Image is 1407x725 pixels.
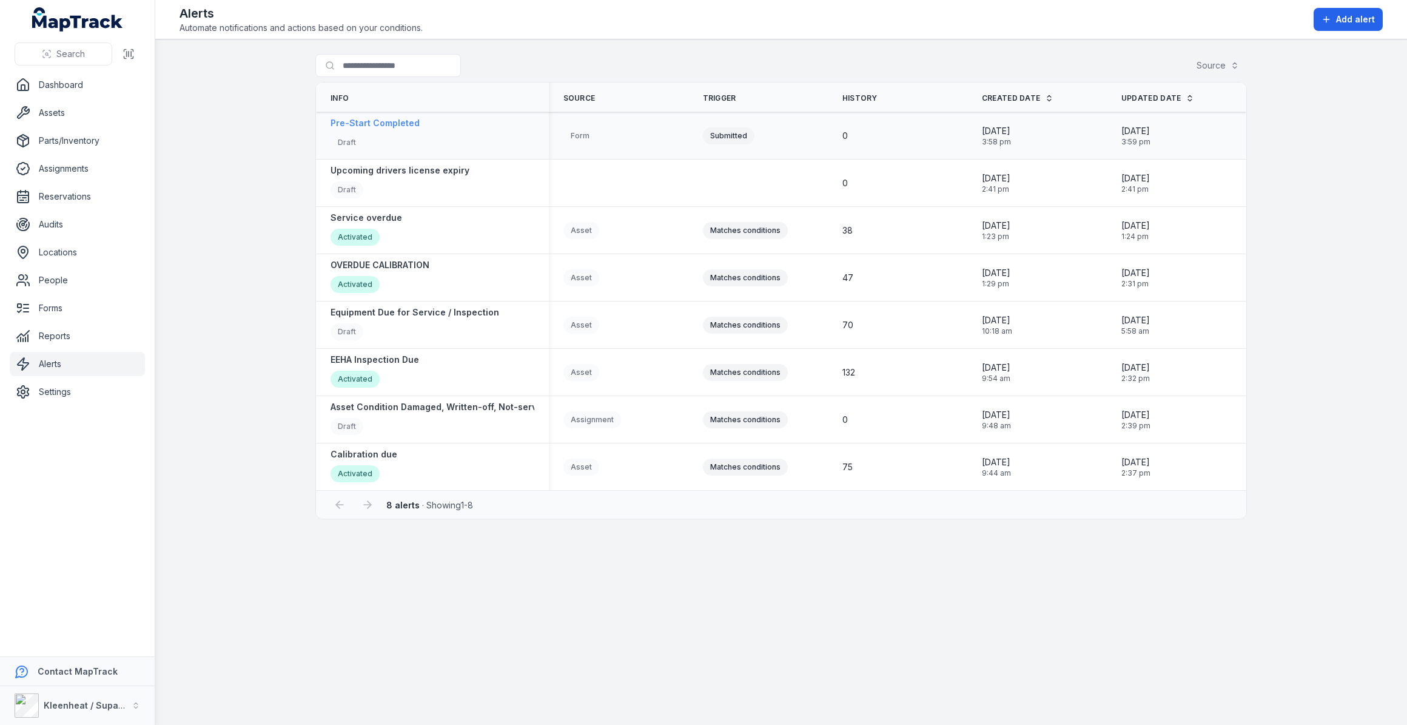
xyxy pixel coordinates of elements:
span: Trigger [703,93,736,103]
a: Created Date [982,93,1054,103]
div: Activated [331,276,380,293]
time: 22/09/2025, 3:58:34 pm [982,125,1011,147]
span: 47 [842,272,853,284]
div: Draft [331,134,363,151]
span: 1:24 pm [1121,232,1150,241]
time: 17/09/2025, 2:41:37 pm [982,172,1010,194]
a: Parts/Inventory [10,129,145,153]
button: Source [1189,54,1247,77]
span: [DATE] [982,172,1010,184]
span: [DATE] [982,220,1010,232]
strong: EEHA Inspection Due [331,354,419,366]
span: 3:58 pm [982,137,1011,147]
strong: Service overdue [331,212,402,224]
a: Service overdueActivated [331,212,402,249]
span: Search [56,48,85,60]
a: MapTrack [32,7,123,32]
span: 70 [842,319,853,331]
a: Audits [10,212,145,237]
span: · Showing 1 - 8 [386,500,473,510]
span: [DATE] [982,267,1010,279]
strong: OVERDUE CALIBRATION [331,259,429,271]
time: 07/01/2025, 9:48:43 am [982,409,1011,431]
span: Automate notifications and actions based on your conditions. [180,22,423,34]
a: Updated Date [1121,93,1195,103]
span: Info [331,93,349,103]
span: 10:18 am [982,326,1012,336]
div: Asset [563,459,599,476]
strong: Pre-Start Completed [331,117,420,129]
span: 2:32 pm [1121,374,1150,383]
span: Add alert [1336,13,1375,25]
a: Assets [10,101,145,125]
div: Form [563,127,597,144]
span: [DATE] [982,456,1011,468]
a: Reports [10,324,145,348]
span: 5:58 am [1121,326,1150,336]
time: 17/09/2025, 2:41:37 pm [1121,172,1150,194]
strong: Calibration due [331,448,397,460]
span: Created Date [982,93,1041,103]
button: Search [15,42,112,66]
div: Matches conditions [703,411,788,428]
div: Matches conditions [703,459,788,476]
h2: Alerts [180,5,423,22]
time: 17/09/2025, 2:37:59 pm [1121,456,1150,478]
div: Draft [331,323,363,340]
span: 0 [842,177,848,189]
strong: Asset Condition Damaged, Written-off, Not-serviceable, Out for repair or Written off [331,401,693,413]
span: 2:31 pm [1121,279,1150,289]
span: [DATE] [982,362,1010,374]
span: 1:23 pm [982,232,1010,241]
div: Activated [331,371,380,388]
span: 2:39 pm [1121,421,1150,431]
span: 9:44 am [982,468,1011,478]
div: Draft [331,181,363,198]
time: 01/07/2025, 2:32:20 pm [1121,362,1150,383]
div: Activated [331,229,380,246]
a: Forms [10,296,145,320]
time: 25/03/2025, 10:18:03 am [982,314,1012,336]
span: 3:59 pm [1121,137,1150,147]
a: Pre-Start CompletedDraft [331,117,420,154]
span: 132 [842,366,855,379]
time: 22/09/2025, 3:59:28 pm [1121,125,1150,147]
a: Asset Condition Damaged, Written-off, Not-serviceable, Out for repair or Written offDraft [331,401,693,438]
div: Draft [331,418,363,435]
div: Asset [563,364,599,381]
time: 01/07/2025, 2:31:21 pm [1121,267,1150,289]
a: Assignments [10,157,145,181]
div: Asset [563,317,599,334]
span: [DATE] [982,409,1011,421]
span: History [842,93,878,103]
div: Matches conditions [703,317,788,334]
span: Updated Date [1121,93,1181,103]
div: Activated [331,465,380,482]
time: 07/01/2025, 9:44:36 am [982,456,1011,478]
a: Equipment Due for Service / InspectionDraft [331,306,499,343]
button: Add alert [1314,8,1383,31]
span: 2:41 pm [1121,184,1150,194]
span: 75 [842,461,853,473]
span: [DATE] [1121,125,1150,137]
div: Assignment [563,411,621,428]
div: Matches conditions [703,269,788,286]
a: People [10,268,145,292]
span: [DATE] [1121,409,1150,421]
span: [DATE] [1121,314,1150,326]
div: Submitted [703,127,754,144]
a: Upcoming drivers license expiryDraft [331,164,469,201]
span: [DATE] [1121,456,1150,468]
strong: Upcoming drivers license expiry [331,164,469,177]
a: Locations [10,240,145,265]
span: [DATE] [1121,267,1150,279]
time: 16/04/2025, 1:29:46 pm [982,267,1010,289]
span: Source [563,93,596,103]
a: Reservations [10,184,145,209]
span: 9:48 am [982,421,1011,431]
a: Settings [10,380,145,404]
a: Alerts [10,352,145,376]
span: 38 [842,224,853,237]
a: EEHA Inspection DueActivated [331,354,419,391]
div: Asset [563,269,599,286]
